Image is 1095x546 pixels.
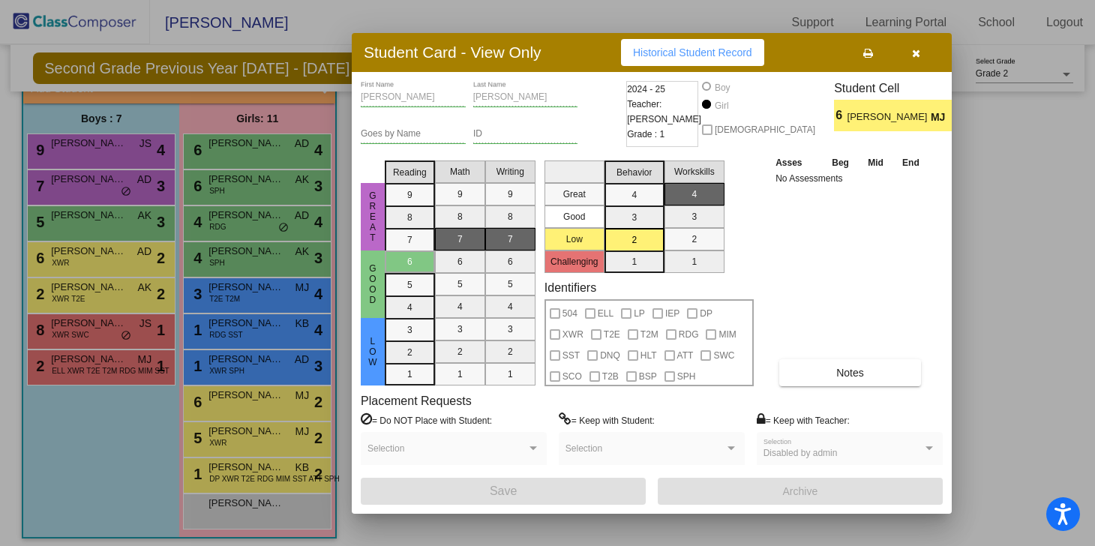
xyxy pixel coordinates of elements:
[640,325,658,343] span: T2M
[679,325,699,343] span: RDG
[621,39,764,66] button: Historical Student Record
[600,346,620,364] span: DNQ
[633,46,752,58] span: Historical Student Record
[366,263,379,305] span: Good
[361,129,466,139] input: goes by name
[665,304,679,322] span: IEP
[490,484,517,497] span: Save
[604,325,620,343] span: T2E
[772,154,822,171] th: Asses
[714,81,730,94] div: Boy
[640,346,657,364] span: HLT
[361,412,492,427] label: = Do NOT Place with Student:
[658,478,943,505] button: Archive
[677,346,694,364] span: ATT
[634,304,645,322] span: LP
[834,106,847,124] span: 6
[627,82,665,97] span: 2024 - 25
[713,346,734,364] span: SWC
[859,154,892,171] th: Mid
[718,325,736,343] span: MIM
[562,325,583,343] span: XWR
[627,97,701,127] span: Teacher: [PERSON_NAME]
[366,336,379,367] span: Low
[627,127,664,142] span: Grade : 1
[598,304,613,322] span: ELL
[892,154,928,171] th: End
[602,367,619,385] span: T2B
[366,190,379,243] span: Great
[562,346,580,364] span: SST
[779,359,921,386] button: Notes
[772,171,929,186] td: No Assessments
[361,394,472,408] label: Placement Requests
[559,412,655,427] label: = Keep with Student:
[562,304,577,322] span: 504
[364,43,541,61] h3: Student Card - View Only
[847,109,931,125] span: [PERSON_NAME]
[783,485,818,497] span: Archive
[714,99,729,112] div: Girl
[562,367,582,385] span: SCO
[700,304,712,322] span: DP
[715,121,815,139] span: [DEMOGRAPHIC_DATA]
[952,106,964,124] span: 2
[677,367,696,385] span: SPH
[639,367,657,385] span: BSP
[931,109,952,125] span: MJ
[763,448,838,458] span: Disabled by admin
[757,412,850,427] label: = Keep with Teacher:
[361,478,646,505] button: Save
[822,154,858,171] th: Beg
[544,280,596,295] label: Identifiers
[834,81,964,95] h3: Student Cell
[836,367,864,379] span: Notes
